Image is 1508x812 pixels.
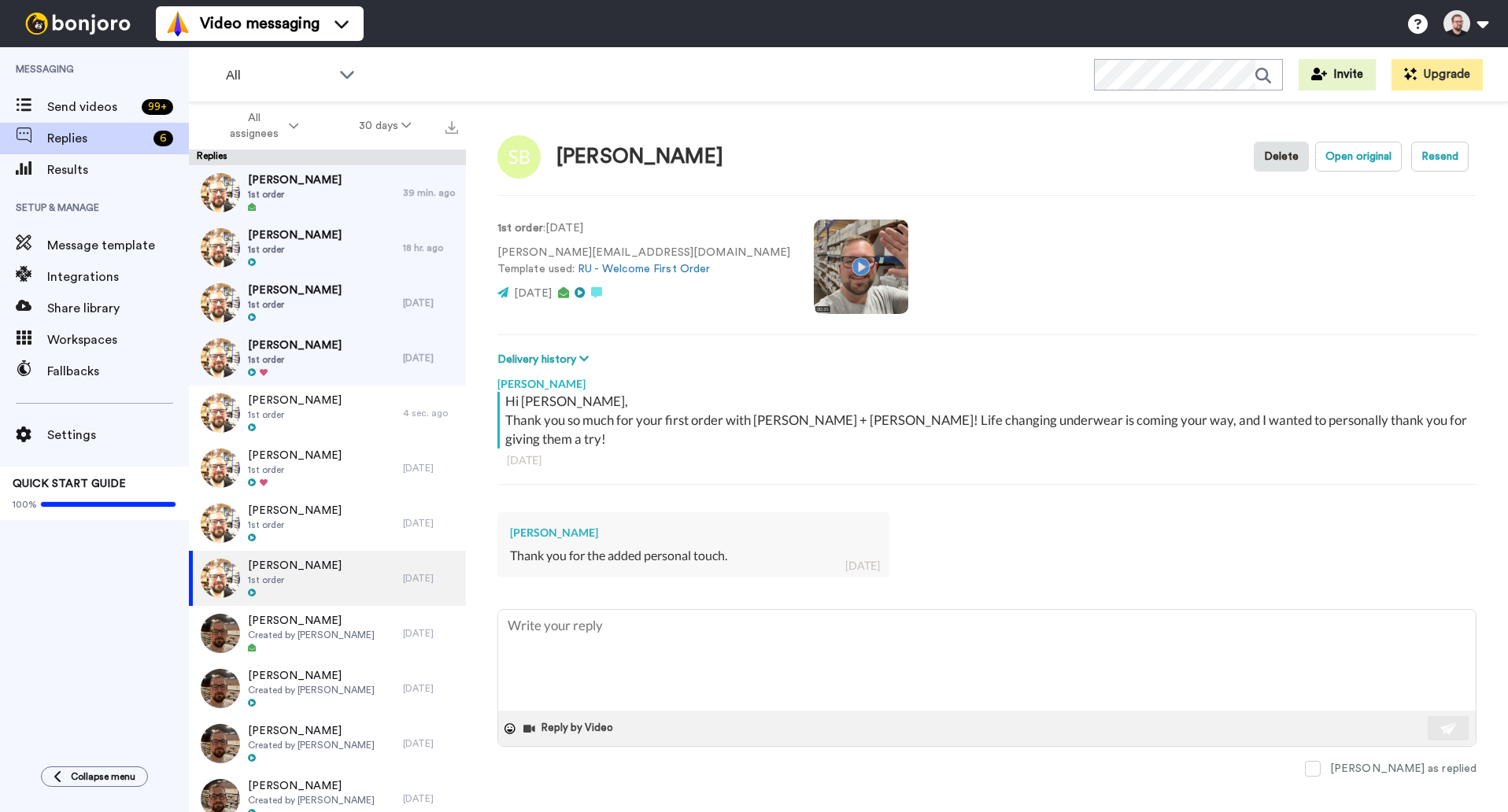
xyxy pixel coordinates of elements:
img: send-white.svg [1440,722,1458,735]
span: Results [47,161,189,179]
span: All [226,66,331,85]
img: 2b468c78-32b4-496f-8190-fe05fb829b56-thumb.jpg [201,614,240,653]
div: [DATE] [403,792,458,805]
button: Upgrade [1392,59,1483,90]
img: efa524da-70a9-41f2-aa42-4cb2d5cfdec7-thumb.jpg [201,559,240,598]
img: Image of Scott Bloxham [497,135,541,179]
img: export.svg [445,121,458,134]
a: [PERSON_NAME]1st order[DATE] [189,496,466,551]
span: Created by [PERSON_NAME] [248,629,375,641]
span: 1st order [248,519,342,531]
span: 1st order [248,298,342,311]
span: Created by [PERSON_NAME] [248,794,375,806]
button: Delivery history [497,351,593,368]
span: QUICK START GUIDE [13,478,126,489]
a: RU - Welcome First Order [578,264,710,275]
span: [PERSON_NAME] [248,723,375,739]
button: 30 days [329,112,442,140]
span: Message template [47,236,189,255]
a: [PERSON_NAME]1st order[DATE] [189,441,466,496]
a: [PERSON_NAME]1st order4 sec. ago [189,386,466,441]
div: Hi [PERSON_NAME], Thank you so much for your first order with [PERSON_NAME] + [PERSON_NAME]! Life... [505,392,1473,448]
img: efa524da-70a9-41f2-aa42-4cb2d5cfdec7-thumb.jpg [201,448,240,488]
strong: 1st order [497,223,543,234]
div: [DATE] [403,517,458,530]
img: bj-logo-header-white.svg [19,13,137,35]
div: 39 min. ago [403,186,458,199]
span: [PERSON_NAME] [248,338,342,353]
img: efa524da-70a9-41f2-aa42-4cb2d5cfdec7-thumb.jpg [201,393,240,433]
span: 1st order [248,188,342,201]
div: [DATE] [845,558,880,574]
div: [DATE] [403,682,458,695]
span: All assignees [222,110,286,142]
p: [PERSON_NAME][EMAIL_ADDRESS][DOMAIN_NAME] Template used: [497,245,790,278]
p: : [DATE] [497,220,790,237]
span: Integrations [47,268,189,286]
span: [PERSON_NAME] [248,558,342,574]
img: efa524da-70a9-41f2-aa42-4cb2d5cfdec7-thumb.jpg [201,173,240,212]
div: 99 + [142,99,173,115]
button: Collapse menu [41,766,148,787]
div: [DATE] [403,737,458,750]
span: Share library [47,299,189,318]
button: Delete [1254,142,1309,172]
button: Resend [1411,142,1469,172]
span: 1st order [248,463,342,476]
span: 1st order [248,408,342,421]
div: 18 hr. ago [403,242,458,254]
span: Replies [47,129,147,148]
button: Reply by Video [522,717,618,740]
div: [PERSON_NAME] [556,146,723,168]
a: [PERSON_NAME]1st order[DATE] [189,551,466,606]
span: [PERSON_NAME] [248,668,375,684]
span: Settings [47,426,189,445]
span: Fallbacks [47,362,189,381]
span: [PERSON_NAME] [248,282,342,298]
span: Send videos [47,98,135,116]
span: [PERSON_NAME] [248,393,342,408]
div: 6 [153,131,173,146]
div: 4 sec. ago [403,407,458,419]
span: 1st order [248,353,342,366]
div: [DATE] [403,572,458,585]
div: [DATE] [403,352,458,364]
span: 1st order [248,574,342,586]
a: [PERSON_NAME]1st order18 hr. ago [189,220,466,275]
a: [PERSON_NAME]Created by [PERSON_NAME][DATE] [189,661,466,716]
a: [PERSON_NAME]1st order39 min. ago [189,165,466,220]
div: [DATE] [403,297,458,309]
span: Collapse menu [71,770,135,783]
span: [PERSON_NAME] [248,448,342,463]
div: [PERSON_NAME] [510,525,877,541]
span: Created by [PERSON_NAME] [248,684,375,696]
span: [DATE] [514,288,552,299]
span: [PERSON_NAME] [248,613,375,629]
img: efa524da-70a9-41f2-aa42-4cb2d5cfdec7-thumb.jpg [201,504,240,543]
img: efa524da-70a9-41f2-aa42-4cb2d5cfdec7-thumb.jpg [201,283,240,323]
div: [DATE] [507,452,1467,468]
span: [PERSON_NAME] [248,227,342,243]
div: [PERSON_NAME] [497,368,1477,392]
button: Invite [1299,59,1376,90]
span: [PERSON_NAME] [248,172,342,188]
button: Export all results that match these filters now. [441,114,463,138]
div: Thank you for the added personal touch. [510,547,877,565]
a: [PERSON_NAME]1st order[DATE] [189,275,466,330]
span: 1st order [248,243,342,256]
span: Video messaging [200,13,320,35]
a: [PERSON_NAME]1st order[DATE] [189,330,466,386]
div: [DATE] [403,462,458,474]
span: Workspaces [47,330,189,349]
span: [PERSON_NAME] [248,778,375,794]
button: Open original [1315,142,1402,172]
div: [DATE] [403,627,458,640]
button: All assignees [192,104,329,148]
span: Created by [PERSON_NAME] [248,739,375,751]
div: [PERSON_NAME] as replied [1330,761,1477,777]
div: Replies [189,149,466,165]
span: [PERSON_NAME] [248,503,342,519]
img: 2b468c78-32b4-496f-8190-fe05fb829b56-thumb.jpg [201,724,240,763]
img: vm-color.svg [165,11,190,36]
